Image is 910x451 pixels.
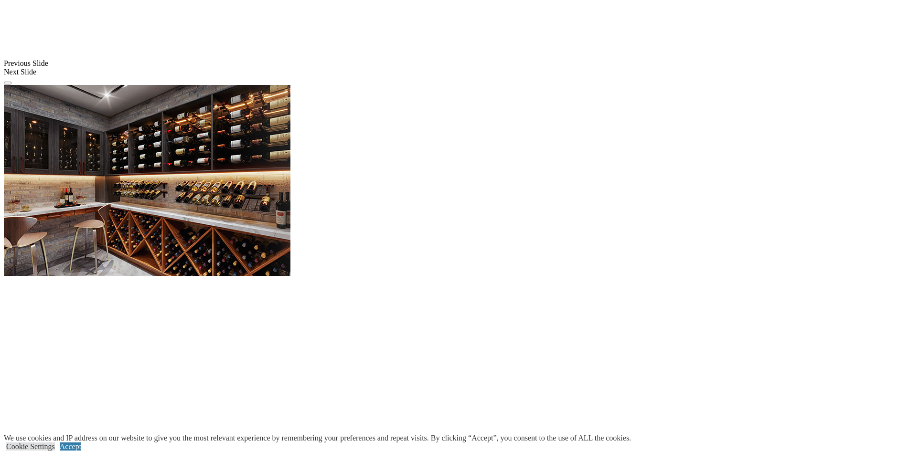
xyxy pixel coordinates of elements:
[6,442,55,451] a: Cookie Settings
[4,85,290,276] img: Banner for mobile view
[4,434,631,442] div: We use cookies and IP address on our website to give you the most relevant experience by remember...
[4,68,906,76] div: Next Slide
[60,442,81,451] a: Accept
[4,59,906,68] div: Previous Slide
[4,82,11,84] button: Click here to pause slide show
